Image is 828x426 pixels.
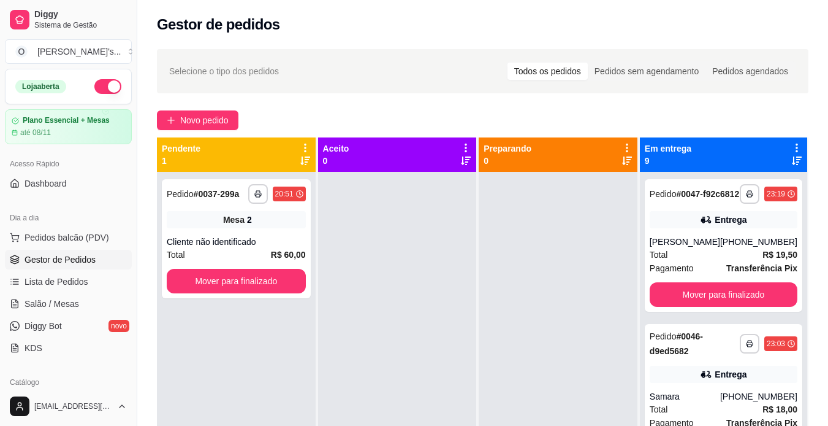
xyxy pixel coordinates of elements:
span: Diggy [34,9,127,20]
p: 0 [484,155,531,167]
span: Pedido [167,189,194,199]
div: Loja aberta [15,80,66,93]
button: Pedidos balcão (PDV) [5,228,132,247]
button: Select a team [5,39,132,64]
div: 2 [247,214,252,226]
button: Mover para finalizado [650,282,797,307]
span: Selecione o tipo dos pedidos [169,64,279,78]
p: 9 [645,155,691,167]
strong: # 0047-f92c6812 [676,189,739,199]
strong: Transferência Pix [726,263,797,273]
a: Gestor de Pedidos [5,250,132,269]
div: Cliente não identificado [167,236,306,248]
span: Total [167,248,185,261]
article: Plano Essencial + Mesas [23,116,110,125]
a: Dashboard [5,174,132,193]
div: 23:03 [767,339,785,349]
span: Sistema de Gestão [34,20,127,30]
article: até 08/11 [20,128,51,137]
span: KDS [25,342,42,354]
span: plus [167,116,175,125]
span: Total [650,403,668,416]
div: Entrega [715,214,746,226]
button: [EMAIL_ADDRESS][DOMAIN_NAME] [5,392,132,421]
p: Em entrega [645,142,691,155]
p: 1 [162,155,200,167]
span: Mesa [223,214,245,226]
strong: # 0046-d9ed5682 [650,331,703,356]
span: Gestor de Pedidos [25,254,96,266]
div: [PERSON_NAME] [650,236,720,248]
div: Acesso Rápido [5,154,132,174]
span: [EMAIL_ADDRESS][DOMAIN_NAME] [34,401,112,411]
div: [PHONE_NUMBER] [720,390,797,403]
span: Diggy Bot [25,320,62,332]
strong: # 0037-299a [194,189,240,199]
span: Novo pedido [180,114,229,127]
p: Pendente [162,142,200,155]
h2: Gestor de pedidos [157,15,280,34]
div: Entrega [715,368,746,381]
a: DiggySistema de Gestão [5,5,132,34]
button: Mover para finalizado [167,269,306,293]
strong: R$ 60,00 [271,250,306,260]
span: Pedido [650,189,677,199]
span: Pedido [650,331,677,341]
button: Novo pedido [157,110,238,130]
span: O [15,45,28,58]
span: Lista de Pedidos [25,276,88,288]
div: Pedidos sem agendamento [588,63,705,80]
button: Alterar Status [94,79,121,94]
div: 20:51 [275,189,294,199]
a: Diggy Botnovo [5,316,132,336]
a: Salão / Mesas [5,294,132,314]
p: 0 [323,155,349,167]
a: Plano Essencial + Mesasaté 08/11 [5,109,132,144]
div: Todos os pedidos [507,63,588,80]
span: Salão / Mesas [25,298,79,310]
span: Dashboard [25,177,67,190]
div: Samara [650,390,720,403]
p: Aceito [323,142,349,155]
strong: R$ 19,50 [762,250,797,260]
a: Lista de Pedidos [5,272,132,292]
strong: R$ 18,00 [762,405,797,414]
span: Pagamento [650,261,694,275]
span: Total [650,248,668,261]
span: Pedidos balcão (PDV) [25,231,109,244]
a: KDS [5,338,132,358]
div: [PHONE_NUMBER] [720,236,797,248]
p: Preparando [484,142,531,155]
div: Catálogo [5,373,132,392]
div: [PERSON_NAME]'s ... [37,45,121,58]
div: Dia a dia [5,208,132,228]
div: 23:19 [767,189,785,199]
div: Pedidos agendados [705,63,795,80]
